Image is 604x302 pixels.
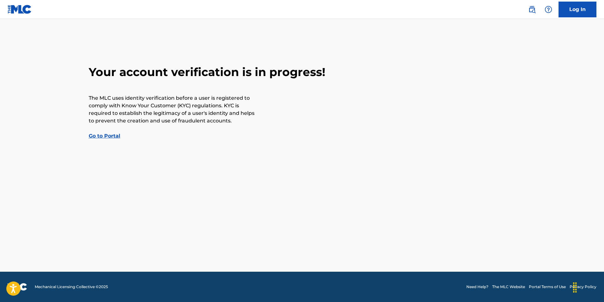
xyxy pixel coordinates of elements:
[8,283,27,291] img: logo
[89,94,256,125] p: The MLC uses identity verification before a user is registered to comply with Know Your Customer ...
[545,6,552,13] img: help
[35,284,108,290] span: Mechanical Licensing Collective © 2025
[542,3,555,16] div: Help
[89,133,120,139] a: Go to Portal
[492,284,525,290] a: The MLC Website
[559,2,596,17] a: Log In
[8,5,32,14] img: MLC Logo
[466,284,488,290] a: Need Help?
[89,65,516,79] h2: Your account verification is in progress!
[570,278,580,297] div: Drag
[570,284,596,290] a: Privacy Policy
[572,272,604,302] iframe: Chat Widget
[529,284,566,290] a: Portal Terms of Use
[526,3,538,16] a: Public Search
[528,6,536,13] img: search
